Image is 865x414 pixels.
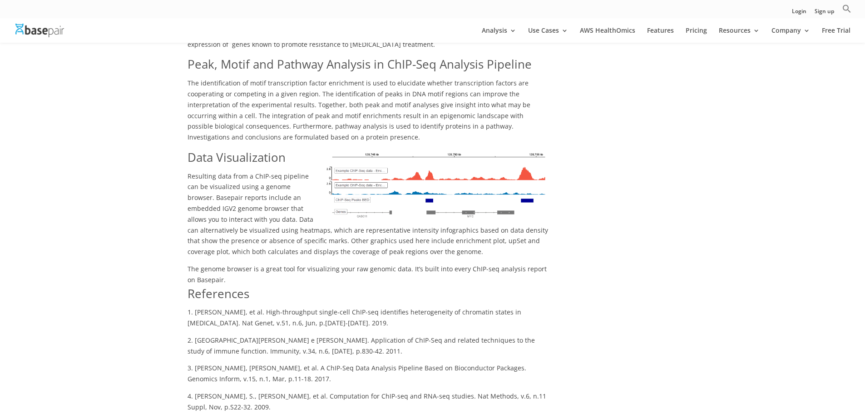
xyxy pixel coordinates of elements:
a: Login [792,9,806,18]
h2: References [188,285,549,307]
span: Peak, Motif and Pathway Analysis in ChIP-Seq Analysis Pipeline [188,56,532,72]
a: Pricing [686,27,707,43]
a: Resources [719,27,760,43]
p: 1. [PERSON_NAME], et al. High-throughput single-cell ChIP-seq identifies heterogeneity of chromat... [188,307,549,335]
iframe: Drift Widget Chat Controller [691,349,854,403]
a: Features [647,27,674,43]
p: 2. [GEOGRAPHIC_DATA][PERSON_NAME] e [PERSON_NAME]. Application of ChIP-Seq and related techniques... [188,335,549,363]
a: Company [771,27,810,43]
span: Data Visualization [188,149,286,165]
a: Free Trial [822,27,850,43]
span: The identification of motif transcription factor enrichment is used to elucidate whether transcri... [188,79,530,141]
img: Basepair [15,24,64,37]
span: Resulting data from a ChIP-seq pipeline can be visualized using a genome browser. Basepair report... [188,172,548,256]
a: Analysis [482,27,516,43]
a: Sign up [815,9,834,18]
a: AWS HealthOmics [580,27,635,43]
p: 3. [PERSON_NAME], [PERSON_NAME], et al. A ChIP-Seq Data Analysis Pipeline Based on Bioconductor P... [188,363,549,391]
a: Search Icon Link [842,4,851,18]
img: ChIP-Seq analysis report genome browser [322,149,549,220]
svg: Search [842,4,851,13]
a: Use Cases [528,27,568,43]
